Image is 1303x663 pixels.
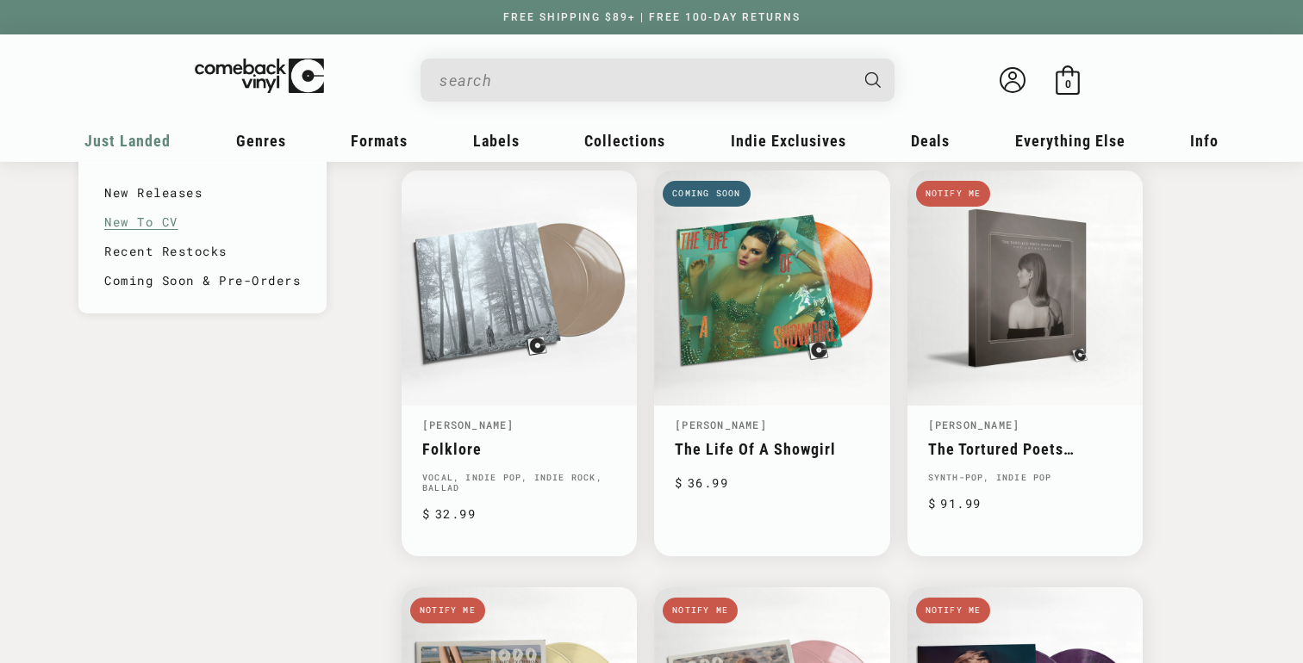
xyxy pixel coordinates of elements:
[1190,132,1219,150] span: Info
[584,132,665,150] span: Collections
[675,418,767,431] a: [PERSON_NAME]
[421,59,895,102] div: Search
[731,132,846,150] span: Indie Exclusives
[928,440,1122,458] a: The Tortured Poets Department (The Anthology)
[104,208,301,237] a: New To CV
[1015,132,1125,150] span: Everything Else
[104,266,301,295] a: Coming Soon & Pre-Orders
[486,11,818,23] a: FREE SHIPPING $89+ | FREE 100-DAY RETURNS
[851,59,897,102] button: Search
[1065,77,1071,90] span: 0
[351,132,408,150] span: Formats
[928,418,1020,431] a: [PERSON_NAME]
[422,418,514,431] a: [PERSON_NAME]
[440,63,848,98] input: When autocomplete results are available use up and down arrows to review and enter to select
[422,440,616,458] a: Folklore
[675,440,869,458] a: The Life Of A Showgirl
[84,132,171,150] span: Just Landed
[104,237,301,266] a: Recent Restocks
[473,132,520,150] span: Labels
[236,132,286,150] span: Genres
[911,132,950,150] span: Deals
[104,178,301,208] a: New Releases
